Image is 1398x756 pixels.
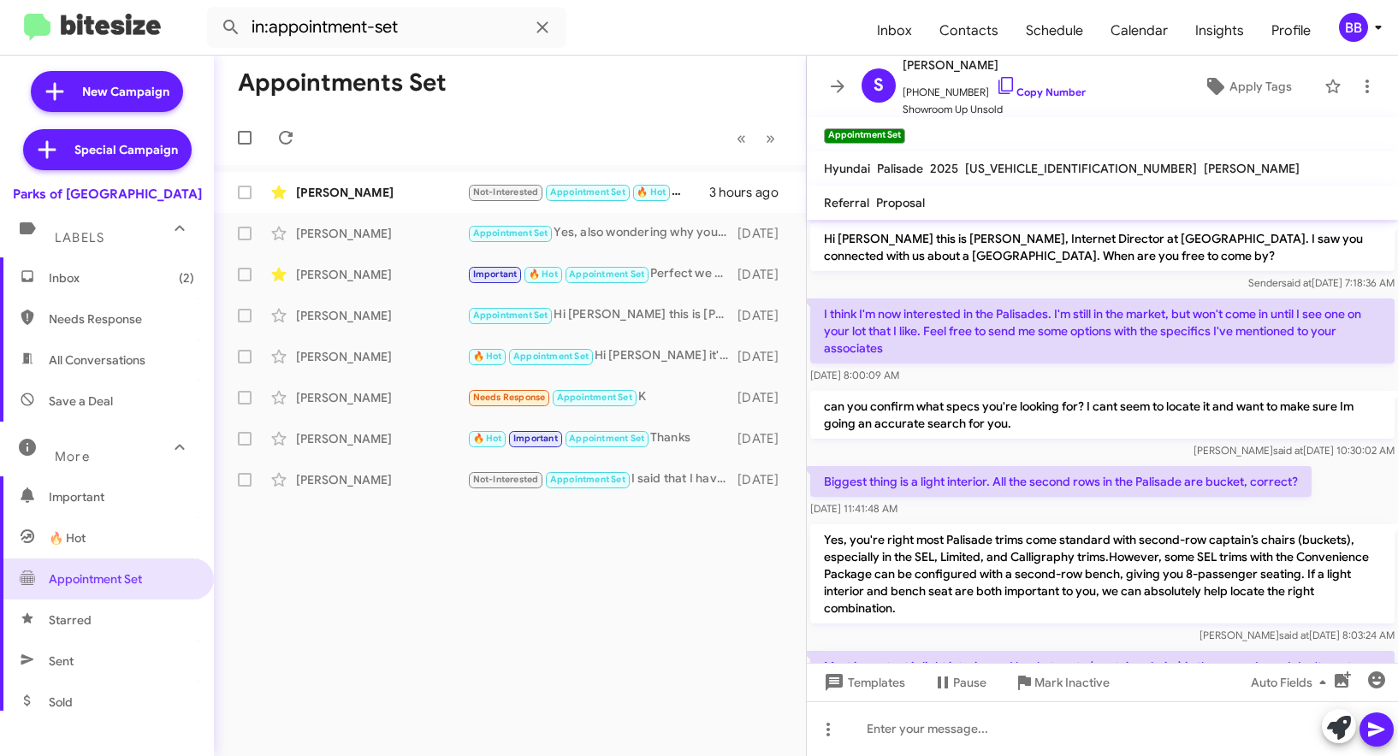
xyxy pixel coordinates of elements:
[807,667,919,698] button: Templates
[810,298,1395,363] p: I think I'm now interested in the Palisades. I'm still in the market, but won't come in until I s...
[82,83,169,100] span: New Campaign
[569,433,644,444] span: Appointment Set
[824,195,869,210] span: Referral
[1000,667,1123,698] button: Mark Inactive
[473,310,548,321] span: Appointment Set
[550,474,625,485] span: Appointment Set
[473,474,539,485] span: Not-Interested
[296,430,467,447] div: [PERSON_NAME]
[810,524,1395,623] p: Yes, you're right most Palisade trims come standard with second-row captain’s chairs (buckets), e...
[473,227,548,239] span: Appointment Set
[1200,629,1395,641] span: [PERSON_NAME] [DATE] 8:03:24 AM
[296,225,467,242] div: [PERSON_NAME]
[49,488,194,505] span: Important
[179,269,194,286] span: (2)
[737,266,792,283] div: [DATE]
[467,387,737,407] div: K
[737,225,792,242] div: [DATE]
[467,264,737,284] div: Perfect we are excited to meet you [DATE].
[1204,161,1300,176] span: [PERSON_NAME]
[996,86,1086,98] a: Copy Number
[726,121,756,156] button: Previous
[1237,667,1347,698] button: Auto Fields
[1182,6,1258,56] a: Insights
[23,129,192,170] a: Special Campaign
[473,433,502,444] span: 🔥 Hot
[810,391,1395,439] p: can you confirm what specs you're looking for? I cant seem to locate it and want to make sure Im ...
[877,161,923,176] span: Palisade
[766,127,775,149] span: »
[49,310,194,328] span: Needs Response
[737,430,792,447] div: [DATE]
[903,75,1086,101] span: [PHONE_NUMBER]
[876,195,925,210] span: Proposal
[55,230,104,245] span: Labels
[863,6,926,56] a: Inbox
[569,269,644,280] span: Appointment Set
[74,141,178,158] span: Special Campaign
[513,351,589,362] span: Appointment Set
[1034,667,1110,698] span: Mark Inactive
[473,269,518,280] span: Important
[550,186,625,198] span: Appointment Set
[296,266,467,283] div: [PERSON_NAME]
[49,611,92,629] span: Starred
[467,182,709,202] div: Could I come by [DATE] possibly.
[820,667,905,698] span: Templates
[1339,13,1368,42] div: BB
[49,653,74,670] span: Sent
[727,121,785,156] nav: Page navigation example
[49,393,113,410] span: Save a Deal
[810,223,1395,271] p: Hi [PERSON_NAME] this is [PERSON_NAME], Internet Director at [GEOGRAPHIC_DATA]. I saw you connect...
[824,161,870,176] span: Hyundai
[1279,629,1309,641] span: said at
[1012,6,1097,56] a: Schedule
[473,186,539,198] span: Not-Interested
[926,6,1012,56] span: Contacts
[1273,444,1303,457] span: said at
[467,428,737,448] div: Thanks
[637,186,666,198] span: 🔥 Hot
[953,667,986,698] span: Pause
[529,269,558,280] span: 🔥 Hot
[824,128,905,144] small: Appointment Set
[1248,276,1395,289] span: Sender [DATE] 7:18:36 AM
[49,269,194,286] span: Inbox
[296,471,467,488] div: [PERSON_NAME]
[874,72,884,99] span: S
[31,71,183,112] a: New Campaign
[737,348,792,365] div: [DATE]
[49,570,142,588] span: Appointment Set
[737,389,792,406] div: [DATE]
[810,502,897,515] span: [DATE] 11:41:48 AM
[1097,6,1182,56] a: Calendar
[296,389,467,406] div: [PERSON_NAME]
[467,346,737,366] div: Hi [PERSON_NAME] it's [PERSON_NAME] at [GEOGRAPHIC_DATA]. Our Back-to-School special is on now th...
[296,184,467,201] div: [PERSON_NAME]
[1258,6,1324,56] a: Profile
[737,127,746,149] span: «
[557,392,632,403] span: Appointment Set
[737,307,792,324] div: [DATE]
[296,307,467,324] div: [PERSON_NAME]
[207,7,566,48] input: Search
[473,351,502,362] span: 🔥 Hot
[919,667,1000,698] button: Pause
[296,348,467,365] div: [PERSON_NAME]
[810,466,1312,497] p: Biggest thing is a light interior. All the second rows in the Palisade are bucket, correct?
[1229,71,1292,102] span: Apply Tags
[903,55,1086,75] span: [PERSON_NAME]
[13,186,202,203] div: Parks of [GEOGRAPHIC_DATA]
[467,470,737,489] div: I said that I have $500 or $100 but is not going to work.
[238,69,447,97] h1: Appointments Set
[1251,667,1333,698] span: Auto Fields
[1194,444,1395,457] span: [PERSON_NAME] [DATE] 10:30:02 AM
[755,121,785,156] button: Next
[1324,13,1379,42] button: BB
[709,184,792,201] div: 3 hours ago
[930,161,958,176] span: 2025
